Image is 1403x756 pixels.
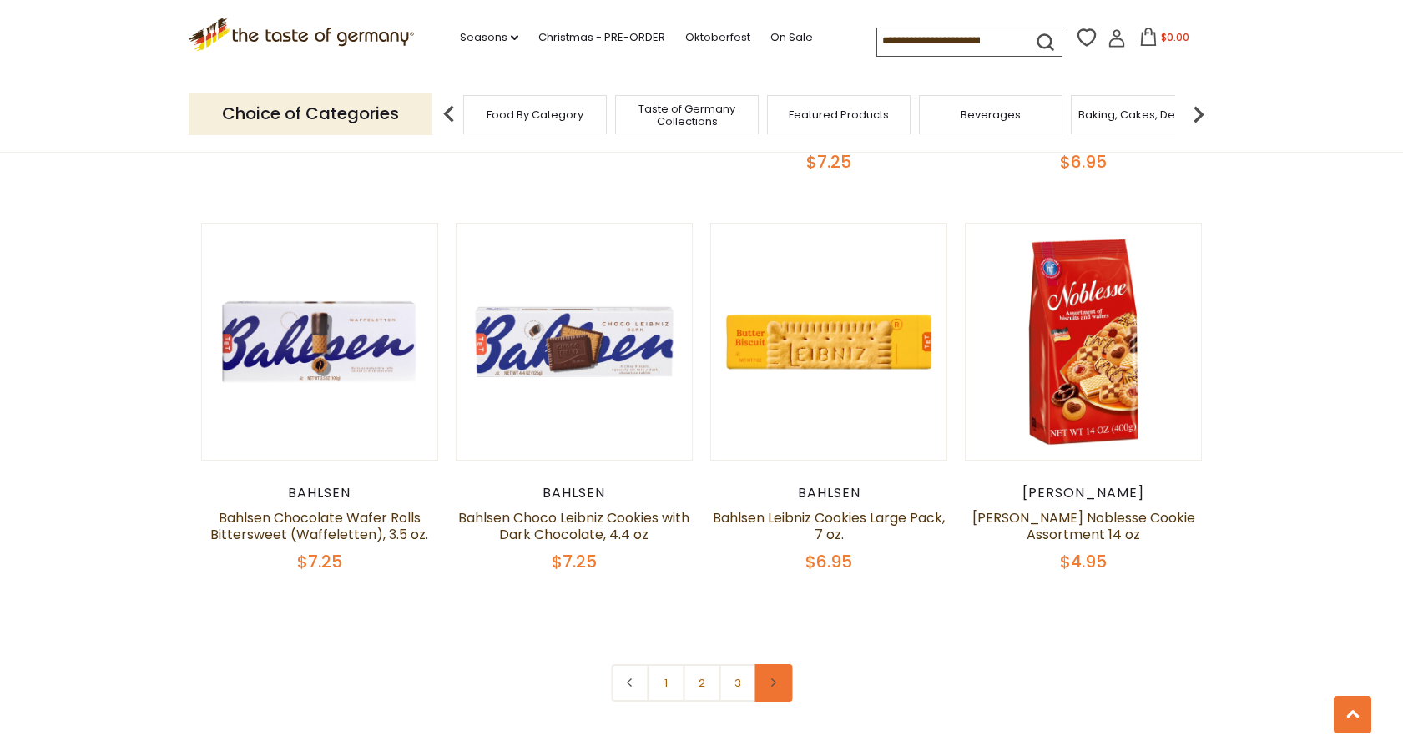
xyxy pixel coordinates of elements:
img: Bahlsen Leibniz Cookies Large Pack, 7 oz. [711,224,947,460]
a: Featured Products [789,108,889,121]
a: Christmas - PRE-ORDER [538,28,665,47]
img: Bahlsen Choco Leibniz Cookies with Dark Chocolate, 4.4 oz [457,224,693,460]
span: $6.95 [805,550,852,573]
a: Bahlsen Leibniz Cookies Large Pack, 7 oz. [713,508,945,544]
p: Choice of Categories [189,93,432,134]
div: Bahlsen [456,485,694,501]
span: $7.25 [806,150,851,174]
span: $4.95 [1060,550,1107,573]
a: On Sale [770,28,813,47]
div: Bahlsen [201,485,439,501]
div: [PERSON_NAME] [965,485,1203,501]
a: Beverages [961,108,1021,121]
span: $6.95 [1060,150,1107,174]
img: Bahlsen Chocolate Wafer Rolls Bittersweet (Waffeletten), 3.5 oz. [202,224,438,460]
a: Taste of Germany Collections [620,103,754,128]
img: next arrow [1182,98,1215,131]
button: $0.00 [1129,28,1200,53]
a: Oktoberfest [685,28,750,47]
a: Baking, Cakes, Desserts [1078,108,1208,121]
span: $7.25 [297,550,342,573]
a: Bahlsen Chocolate Wafer Rolls Bittersweet (Waffeletten), 3.5 oz. [210,508,428,544]
a: 1 [647,664,684,702]
a: 3 [719,664,756,702]
span: $7.25 [552,550,597,573]
img: previous arrow [432,98,466,131]
a: 2 [683,664,720,702]
a: Seasons [460,28,518,47]
img: Hans Freitag Noblesse Cookie Assortment 14 oz [966,224,1202,460]
a: [PERSON_NAME] Noblesse Cookie Assortment 14 oz [972,508,1195,544]
a: Bahlsen Choco Leibniz Cookies with Dark Chocolate, 4.4 oz [458,508,689,544]
span: $0.00 [1161,30,1189,44]
a: Food By Category [487,108,583,121]
div: Bahlsen [710,485,948,501]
